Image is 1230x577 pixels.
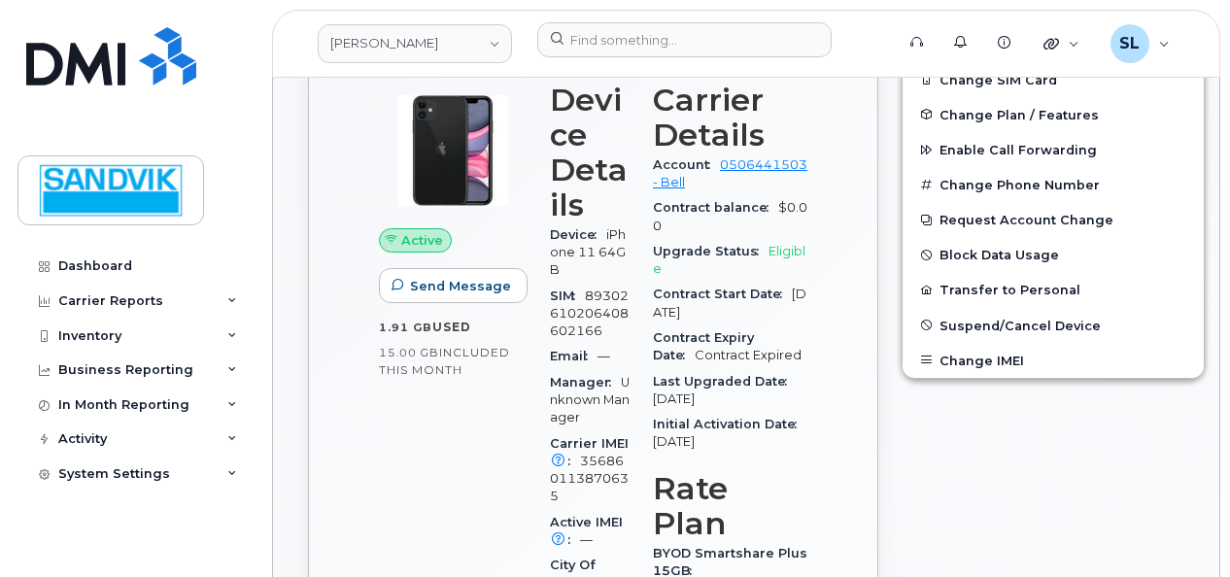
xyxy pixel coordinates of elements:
[903,167,1204,202] button: Change Phone Number
[653,330,754,362] span: Contract Expiry Date
[537,22,832,57] input: Find something...
[550,288,585,303] span: SIM
[432,320,471,334] span: used
[550,375,630,425] span: Unknown Manager
[1097,24,1183,63] div: Stacy Lewis
[653,434,695,449] span: [DATE]
[940,318,1101,332] span: Suspend/Cancel Device
[379,345,510,377] span: included this month
[903,62,1204,97] button: Change SIM Card
[653,471,807,541] h3: Rate Plan
[550,375,621,390] span: Manager
[550,288,629,339] span: 89302610206408602166
[653,244,769,258] span: Upgrade Status
[653,157,807,189] a: 0506441503 - Bell
[940,143,1097,157] span: Enable Call Forwarding
[903,237,1204,272] button: Block Data Usage
[401,231,443,250] span: Active
[550,227,606,242] span: Device
[550,227,626,278] span: iPhone 11 64GB
[318,24,512,63] a: Sandvik Tamrock
[379,321,432,334] span: 1.91 GB
[653,200,778,215] span: Contract balance
[940,107,1099,121] span: Change Plan / Features
[695,348,802,362] span: Contract Expired
[903,132,1204,167] button: Enable Call Forwarding
[653,157,720,172] span: Account
[550,454,629,504] span: 356860113870635
[653,417,806,431] span: Initial Activation Date
[580,532,593,547] span: —
[379,268,528,303] button: Send Message
[653,374,797,389] span: Last Upgraded Date
[653,83,807,153] h3: Carrier Details
[653,287,806,319] span: [DATE]
[1119,32,1140,55] span: SL
[903,272,1204,307] button: Transfer to Personal
[379,346,439,359] span: 15.00 GB
[653,200,807,232] span: $0.00
[394,92,511,209] img: iPhone_11.jpg
[1030,24,1093,63] div: Quicklinks
[903,202,1204,237] button: Request Account Change
[903,97,1204,132] button: Change Plan / Features
[653,287,792,301] span: Contract Start Date
[598,349,610,363] span: —
[903,308,1204,343] button: Suspend/Cancel Device
[550,83,630,222] h3: Device Details
[410,277,511,295] span: Send Message
[550,515,623,547] span: Active IMEI
[653,391,695,406] span: [DATE]
[550,349,598,363] span: Email
[550,436,629,468] span: Carrier IMEI
[903,343,1204,378] button: Change IMEI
